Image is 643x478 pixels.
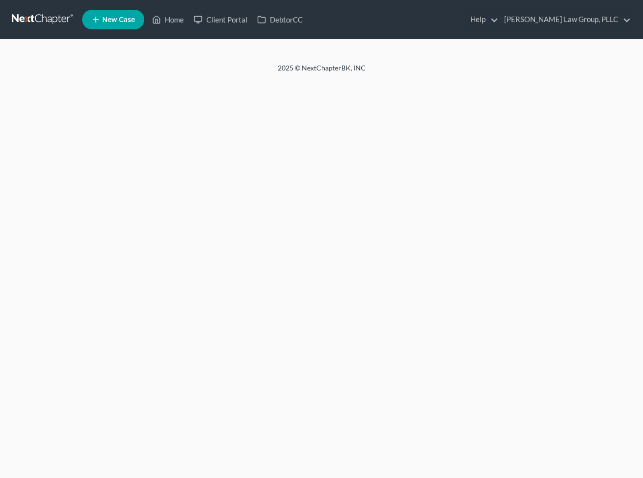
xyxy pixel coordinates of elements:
[147,11,189,28] a: Home
[43,63,600,81] div: 2025 © NextChapterBK, INC
[82,10,144,29] new-legal-case-button: New Case
[466,11,498,28] a: Help
[189,11,252,28] a: Client Portal
[252,11,308,28] a: DebtorCC
[499,11,631,28] a: [PERSON_NAME] Law Group, PLLC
